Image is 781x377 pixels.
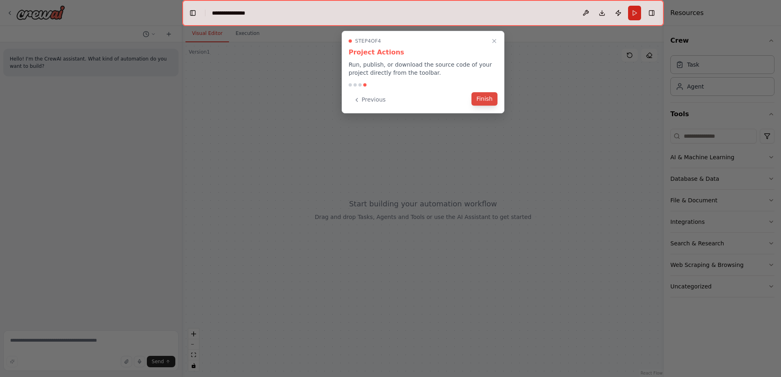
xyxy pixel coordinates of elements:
[471,92,497,106] button: Finish
[355,38,381,44] span: Step 4 of 4
[187,7,199,19] button: Hide left sidebar
[489,36,499,46] button: Close walkthrough
[349,93,390,106] button: Previous
[349,61,497,77] p: Run, publish, or download the source code of your project directly from the toolbar.
[349,48,497,57] h3: Project Actions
